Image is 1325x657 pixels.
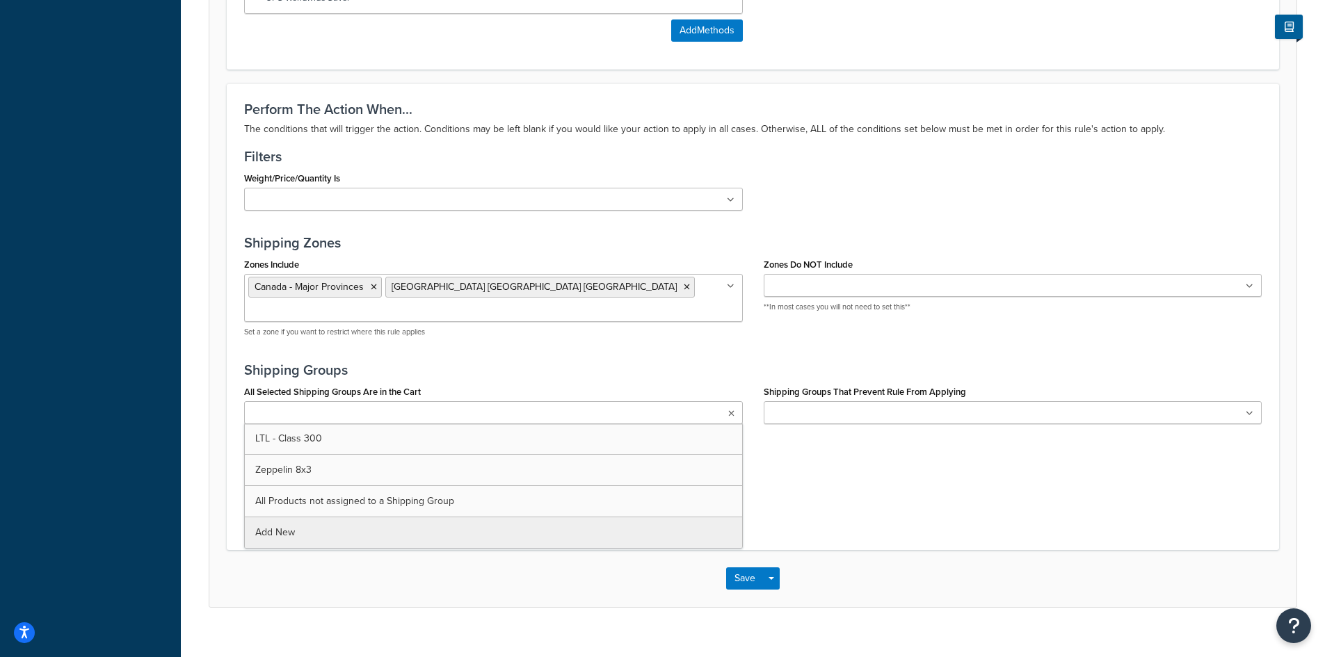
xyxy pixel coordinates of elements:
p: Set a zone if you want to restrict where this rule applies [244,327,743,337]
button: Open Resource Center [1276,608,1311,643]
p: **In most cases you will not need to set this** [764,302,1262,312]
button: Show Help Docs [1275,15,1303,39]
h3: Shipping Zones [244,235,1262,250]
label: Weight/Price/Quantity Is [244,173,340,184]
p: The conditions that will trigger the action. Conditions may be left blank if you would like your ... [244,121,1262,138]
label: Zones Include [244,259,299,270]
span: All Products not assigned to a Shipping Group [255,494,454,508]
span: [GEOGRAPHIC_DATA] [GEOGRAPHIC_DATA] [GEOGRAPHIC_DATA] [392,279,677,294]
span: Add New [255,525,295,540]
label: Shipping Groups That Prevent Rule From Applying [764,387,966,397]
button: AddMethods [671,19,743,42]
label: All Selected Shipping Groups Are in the Cart [244,387,421,397]
h3: Shipping Groups [244,362,1262,378]
label: Zones Do NOT Include [764,259,853,270]
span: Canada - Major Provinces [255,279,364,294]
a: LTL - Class 300 [245,423,742,454]
button: Save [726,567,764,590]
a: Add New [245,517,742,548]
span: LTL - Class 300 [255,431,322,446]
h3: Filters [244,149,1262,164]
a: All Products not assigned to a Shipping Group [245,486,742,517]
a: Zeppelin 8x3 [245,455,742,485]
h3: Perform The Action When... [244,102,1262,117]
span: Zeppelin 8x3 [255,462,312,477]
